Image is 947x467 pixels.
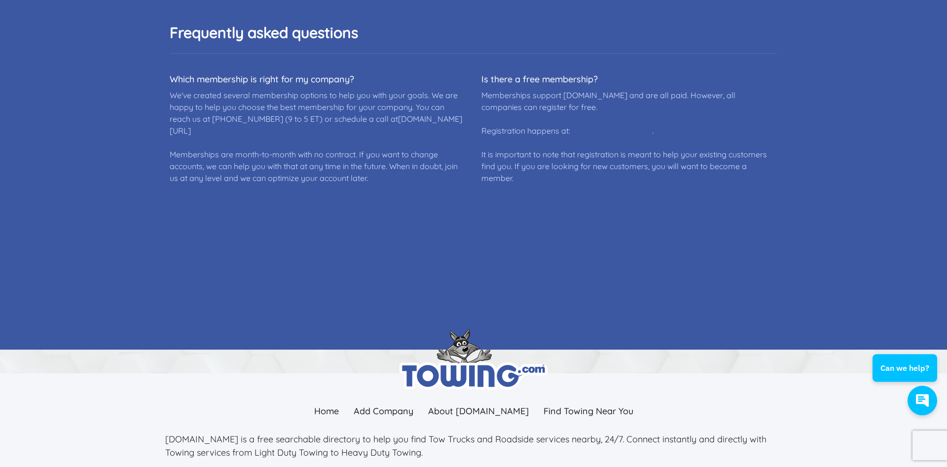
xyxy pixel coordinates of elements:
h2: Frequently asked questions [170,24,777,41]
a: Add Company [346,400,421,422]
dt: Which membership is right for my company? [170,73,466,85]
dd: Memberships support [DOMAIN_NAME] and are all paid. However, all companies can register for free.... [481,89,777,184]
img: towing [400,329,547,390]
a: About [DOMAIN_NAME] [421,400,536,422]
a: Home [307,400,346,422]
iframe: Conversations [863,327,947,425]
a: Company Registration [570,126,652,136]
dt: Is there a free membership? [481,73,777,85]
a: Find Towing Near You [536,400,641,422]
p: [DOMAIN_NAME] is a free searchable directory to help you find Tow Trucks and Roadside services ne... [165,432,782,459]
a: [DOMAIN_NAME][URL] [170,114,462,136]
dd: We've created several membership options to help you with your goals. We are happy to help you ch... [170,89,466,184]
